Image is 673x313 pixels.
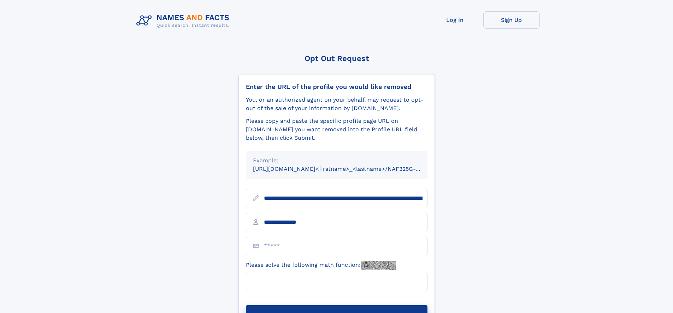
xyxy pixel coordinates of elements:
div: Enter the URL of the profile you would like removed [246,83,427,91]
div: Please copy and paste the specific profile page URL on [DOMAIN_NAME] you want removed into the Pr... [246,117,427,142]
label: Please solve the following math function: [246,261,396,270]
small: [URL][DOMAIN_NAME]<firstname>_<lastname>/NAF325G-xxxxxxxx [253,165,441,172]
a: Sign Up [483,11,540,29]
a: Log In [427,11,483,29]
div: Example: [253,156,420,165]
div: You, or an authorized agent on your behalf, may request to opt-out of the sale of your informatio... [246,96,427,113]
img: Logo Names and Facts [134,11,235,30]
div: Opt Out Request [238,54,435,63]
